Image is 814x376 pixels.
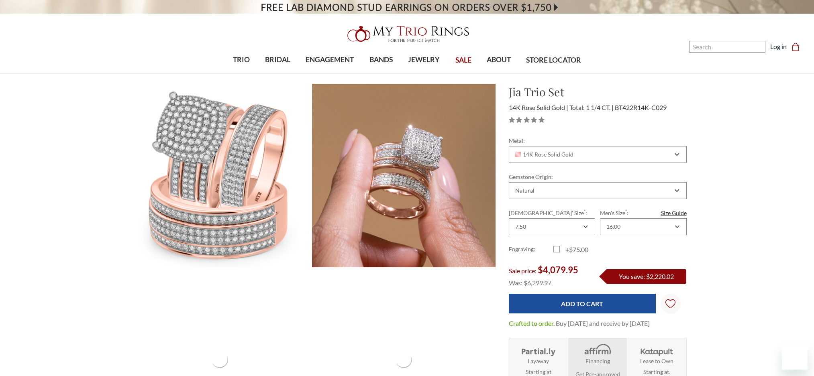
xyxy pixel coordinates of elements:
[225,47,257,73] a: TRIO
[792,43,800,51] svg: cart.cart_preview
[600,209,686,217] label: Men's Size :
[661,294,681,314] a: Wish Lists
[377,73,385,74] button: submenu toggle
[237,73,245,74] button: submenu toggle
[586,357,610,365] strong: Financing
[343,21,471,47] img: My Trio Rings
[509,218,595,235] div: Combobox
[619,272,674,280] span: You save: $2,220.02
[298,47,361,73] a: ENGAGEMENT
[526,55,581,65] span: STORE LOCATOR
[643,368,670,376] span: Starting at .
[579,343,616,357] img: Affirm
[665,274,675,334] svg: Wish Lists
[509,146,687,163] div: Combobox
[455,55,471,65] span: SALE
[569,104,614,111] span: Total: 1 1/4 CT.
[509,279,522,287] span: Was:
[447,47,479,73] a: SALE
[257,47,298,73] a: BRIDAL
[233,55,250,65] span: TRIO
[538,264,578,275] span: $4,079.95
[312,84,496,267] img: Photo of Jia 1 1/4 ct tw. Diamond Cushion Cluster Trio Set 14K Rose Gold [BT422R-C029]
[509,173,687,181] label: Gemstone Origin:
[638,343,675,357] img: Katapult
[509,319,555,328] dt: Crafted to order.
[782,344,808,370] iframe: Button to launch messaging window
[689,41,765,53] input: Search
[509,209,595,217] label: [DEMOGRAPHIC_DATA]' Size :
[369,55,393,65] span: BANDS
[509,182,687,199] div: Combobox
[556,319,650,328] dd: Buy [DATE] and receive by [DATE]
[528,357,549,365] strong: Layaway
[515,151,574,158] span: 14K Rose Solid Gold
[509,104,568,111] span: 14K Rose Solid Gold
[661,209,687,217] a: Size Guide
[509,267,537,274] span: Sale price:
[362,47,400,73] a: BANDS
[515,224,526,230] div: 7.50
[265,55,290,65] span: BRIDAL
[509,83,687,100] h1: Jia Trio Set
[509,245,553,254] label: Engraving:
[408,55,440,65] span: JEWELRY
[274,73,282,74] button: submenu toggle
[509,136,687,145] label: Metal:
[400,47,447,73] a: JEWELRY
[326,73,334,74] button: submenu toggle
[553,245,598,254] label: +$75.00
[495,73,503,74] button: submenu toggle
[600,218,686,235] div: Combobox
[615,104,667,111] span: BT422R14K-C029
[487,55,511,65] span: ABOUT
[420,73,428,74] button: submenu toggle
[515,187,535,194] div: Natural
[236,21,578,47] a: My Trio Rings
[520,343,557,357] img: Layaway
[792,42,804,51] a: Cart with 0 items
[606,224,620,230] div: 16.00
[306,55,354,65] span: ENGAGEMENT
[524,279,551,287] span: $6,299.97
[770,42,787,51] a: Log in
[479,47,518,73] a: ABOUT
[640,357,673,365] strong: Lease to Own
[128,84,312,267] img: Photo of Jia 1 1/4 ct tw. Diamond Cushion Cluster Trio Set 14K Rose Gold [BT422R-C029]
[509,294,656,313] input: Add to Cart
[518,47,589,73] a: STORE LOCATOR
